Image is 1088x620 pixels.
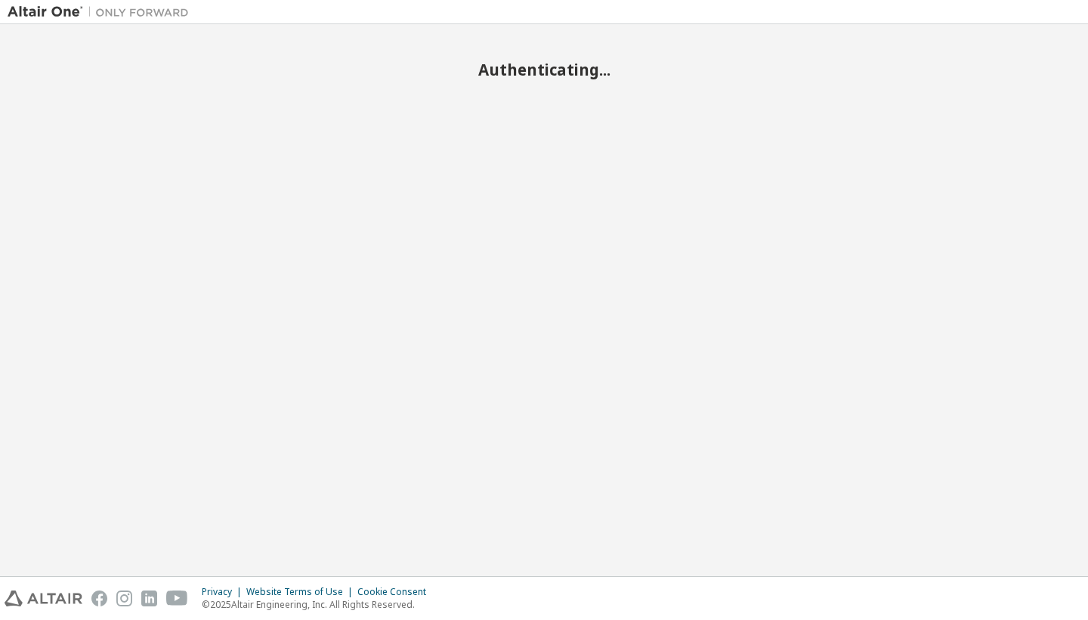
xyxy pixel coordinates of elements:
[5,591,82,606] img: altair_logo.svg
[91,591,107,606] img: facebook.svg
[202,598,435,611] p: © 2025 Altair Engineering, Inc. All Rights Reserved.
[166,591,188,606] img: youtube.svg
[8,5,196,20] img: Altair One
[357,586,435,598] div: Cookie Consent
[246,586,357,598] div: Website Terms of Use
[116,591,132,606] img: instagram.svg
[141,591,157,606] img: linkedin.svg
[202,586,246,598] div: Privacy
[8,60,1080,79] h2: Authenticating...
